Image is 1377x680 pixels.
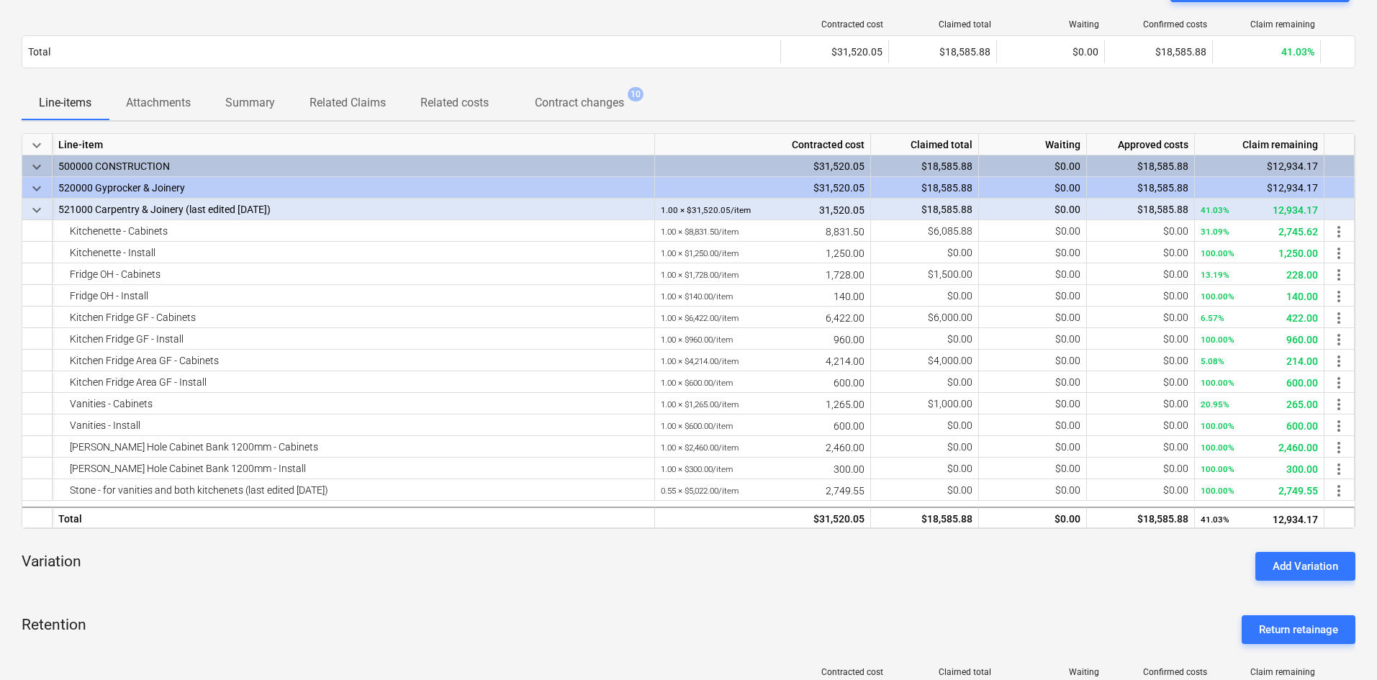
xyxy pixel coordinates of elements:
[1201,508,1318,530] div: 12,934.17
[1201,486,1234,496] small: 100.00%
[1201,458,1318,480] div: 300.00
[661,421,733,431] small: 1.00 × $600.00 / item
[1201,220,1318,242] div: 2,745.62
[58,328,649,350] div: Kitchen Fridge GF - Install
[1201,307,1318,329] div: 422.00
[1201,285,1318,307] div: 140.00
[1003,19,1099,30] div: Waiting
[1055,225,1080,237] span: $0.00
[58,177,649,199] div: 520000 Gyprocker & Joinery
[1163,268,1188,280] span: $0.00
[1201,199,1318,221] div: 12,934.17
[1201,414,1318,437] div: 600.00
[1055,441,1080,453] span: $0.00
[1163,484,1188,496] span: $0.00
[1201,313,1224,323] small: 6.57%
[58,371,649,393] div: Kitchen Fridge Area GF - Install
[1201,436,1318,458] div: 2,460.00
[661,248,739,258] small: 1.00 × $1,250.00 / item
[928,355,972,366] span: $4,000.00
[661,263,864,286] div: 1,728.00
[1305,611,1377,680] div: Chat Widget
[895,667,991,677] div: Claimed total
[1201,291,1234,302] small: 100.00%
[1330,396,1347,413] span: more_vert
[58,350,649,371] div: Kitchen Fridge Area GF - Cabinets
[661,414,864,437] div: 600.00
[1259,620,1338,639] div: Return retainage
[661,371,864,394] div: 600.00
[28,158,45,176] span: keyboard_arrow_down
[871,507,979,528] div: $18,585.88
[661,356,739,366] small: 1.00 × $4,214.00 / item
[1201,263,1318,286] div: 228.00
[1195,155,1324,177] div: $12,934.17
[58,436,649,458] div: [PERSON_NAME] Hole Cabinet Bank 1200mm - Cabinets
[1330,439,1347,456] span: more_vert
[979,134,1087,155] div: Waiting
[58,479,649,501] div: Stone - for vanities and both kitchenets (last edited [DATE])
[1155,46,1206,58] span: $18,585.88
[1201,443,1234,453] small: 100.00%
[871,177,979,199] div: $18,585.88
[1330,288,1347,305] span: more_vert
[1201,248,1234,258] small: 100.00%
[1055,463,1080,474] span: $0.00
[1163,420,1188,431] span: $0.00
[979,177,1087,199] div: $0.00
[1055,420,1080,431] span: $0.00
[921,204,972,215] span: $18,585.88
[1201,479,1318,502] div: 2,749.55
[1201,270,1229,280] small: 13.19%
[661,220,864,242] div: 8,831.50
[661,307,864,329] div: 6,422.00
[28,201,45,219] span: keyboard_arrow_down
[58,242,649,263] div: Kitchenette - Install
[871,155,979,177] div: $18,585.88
[1055,290,1080,302] span: $0.00
[661,227,739,237] small: 1.00 × $8,831.50 / item
[1087,177,1195,199] div: $18,585.88
[661,378,733,388] small: 1.00 × $600.00 / item
[1201,335,1234,345] small: 100.00%
[22,552,81,572] p: Variation
[661,285,864,307] div: 140.00
[28,180,45,197] span: keyboard_arrow_down
[58,263,649,285] div: Fridge OH - Cabinets
[939,46,990,58] span: $18,585.88
[1163,225,1188,237] span: $0.00
[947,463,972,474] span: $0.00
[1281,46,1314,58] span: 41.03%
[39,94,91,112] p: Line-items
[661,458,864,480] div: 300.00
[947,441,972,453] span: $0.00
[58,458,649,479] div: [PERSON_NAME] Hole Cabinet Bank 1200mm - Install
[655,177,871,199] div: $31,520.05
[1163,333,1188,345] span: $0.00
[661,313,739,323] small: 1.00 × $6,422.00 / item
[1201,350,1318,372] div: 214.00
[1195,134,1324,155] div: Claim remaining
[947,420,972,431] span: $0.00
[1163,463,1188,474] span: $0.00
[1087,134,1195,155] div: Approved costs
[1055,355,1080,366] span: $0.00
[871,134,979,155] div: Claimed total
[787,19,883,30] div: Contracted cost
[58,285,649,307] div: Fridge OH - Install
[1111,19,1207,30] div: Confirmed costs
[661,436,864,458] div: 2,460.00
[1111,667,1207,677] div: Confirmed costs
[947,247,972,258] span: $0.00
[1163,398,1188,409] span: $0.00
[1055,247,1080,258] span: $0.00
[1073,46,1098,58] span: $0.00
[947,333,972,345] span: $0.00
[1163,290,1188,302] span: $0.00
[928,268,972,280] span: $1,500.00
[1255,552,1355,581] button: Add Variation
[58,393,649,414] div: Vanities - Cabinets
[1201,464,1234,474] small: 100.00%
[1201,242,1318,264] div: 1,250.00
[1201,378,1234,388] small: 100.00%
